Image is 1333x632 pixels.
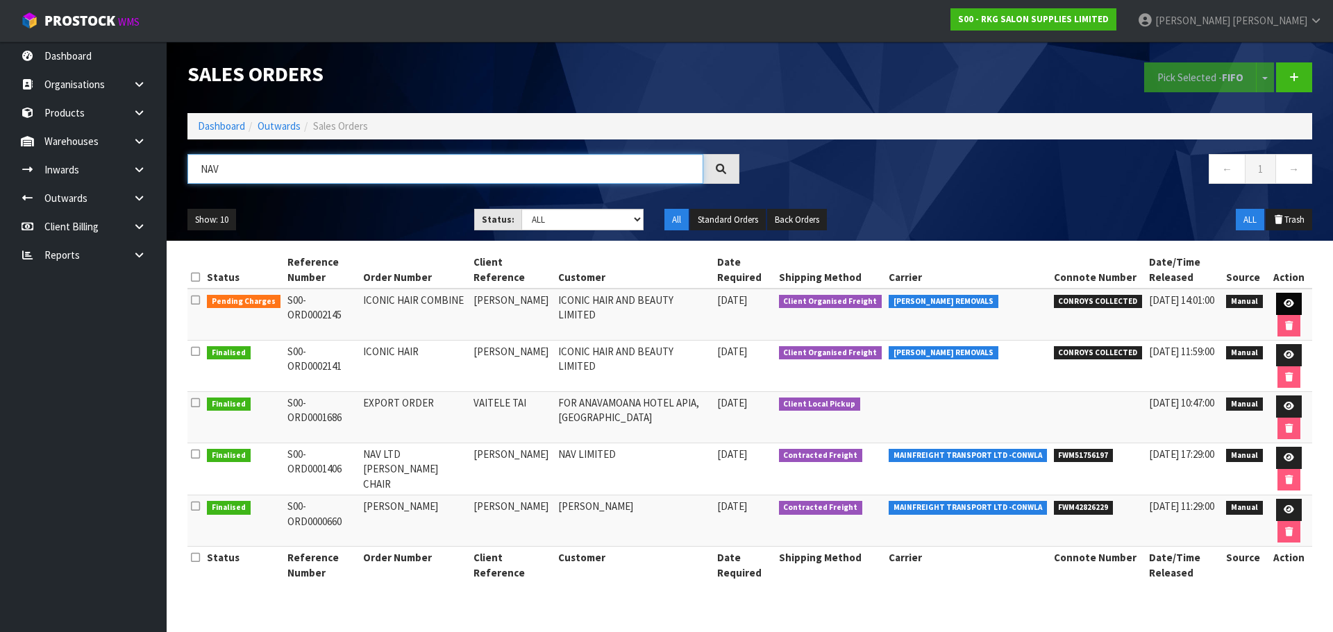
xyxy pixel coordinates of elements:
th: Action [1266,547,1312,583]
td: [PERSON_NAME] [470,341,555,392]
span: [DATE] 11:59:00 [1149,345,1214,358]
th: Customer [555,251,713,289]
td: S00-ORD0002141 [284,341,360,392]
span: Pending Charges [207,295,280,309]
th: Source [1223,251,1266,289]
span: Manual [1226,346,1263,360]
span: [DATE] 14:01:00 [1149,293,1214,307]
span: Contracted Freight [779,449,863,463]
button: All [664,209,689,231]
button: Back Orders [767,209,827,231]
button: Show: 10 [187,209,236,231]
td: NAV LTD [PERSON_NAME] CHAIR [360,443,469,495]
strong: S00 - RKG SALON SUPPLIES LIMITED [958,13,1109,25]
td: [PERSON_NAME] [470,443,555,495]
td: [PERSON_NAME] [470,495,555,547]
img: cube-alt.png [21,12,38,29]
span: Manual [1226,295,1263,309]
td: FOR ANAVAMOANA HOTEL APIA, [GEOGRAPHIC_DATA] [555,392,713,443]
span: Manual [1226,398,1263,411]
th: Date/Time Released [1146,251,1223,289]
span: Sales Orders [313,119,368,133]
th: Date Required [714,251,776,289]
th: Source [1223,547,1266,583]
a: Dashboard [198,119,245,133]
button: Standard Orders [690,209,766,231]
td: [PERSON_NAME] [470,289,555,341]
th: Status [203,547,284,583]
a: 1 [1245,154,1276,184]
td: [PERSON_NAME] [360,495,469,547]
span: Client Organised Freight [779,295,882,309]
td: ICONIC HAIR COMBINE [360,289,469,341]
td: S00-ORD0001406 [284,443,360,495]
th: Carrier [885,251,1050,289]
span: FWM51756197 [1054,449,1114,463]
strong: Status: [482,214,514,225]
span: [DATE] [717,499,747,513]
input: Search sales orders [187,154,703,184]
th: Status [203,251,284,289]
span: [DATE] 10:47:00 [1149,396,1214,409]
th: Client Reference [470,547,555,583]
span: MAINFREIGHT TRANSPORT LTD -CONWLA [889,501,1047,515]
button: Trash [1266,209,1312,231]
th: Client Reference [470,251,555,289]
a: Outwards [258,119,301,133]
span: CONROYS COLLECTED [1054,346,1143,360]
span: Contracted Freight [779,501,863,515]
a: → [1275,154,1312,184]
span: [PERSON_NAME] [1232,14,1307,27]
span: Client Organised Freight [779,346,882,360]
a: ← [1209,154,1246,184]
span: [DATE] 11:29:00 [1149,499,1214,513]
th: Action [1266,251,1312,289]
span: [DATE] [717,293,747,307]
td: [PERSON_NAME] [555,495,713,547]
th: Connote Number [1050,251,1146,289]
span: [DATE] [717,345,747,358]
span: [DATE] [717,396,747,409]
td: S00-ORD0002145 [284,289,360,341]
th: Date Required [714,547,776,583]
span: FWM42826229 [1054,501,1114,515]
span: Manual [1226,501,1263,515]
span: [DATE] [717,447,747,461]
button: ALL [1236,209,1264,231]
span: MAINFREIGHT TRANSPORT LTD -CONWLA [889,449,1047,463]
small: WMS [118,15,140,28]
nav: Page navigation [760,154,1312,188]
th: Order Number [360,547,469,583]
span: Finalised [207,398,251,411]
span: [PERSON_NAME] REMOVALS [889,346,998,360]
span: Finalised [207,501,251,515]
strong: FIFO [1222,71,1243,84]
th: Order Number [360,251,469,289]
th: Carrier [885,547,1050,583]
span: Manual [1226,449,1263,463]
span: Finalised [207,449,251,463]
td: S00-ORD0001686 [284,392,360,443]
span: ProStock [44,12,115,30]
h1: Sales Orders [187,62,739,85]
span: Finalised [207,346,251,360]
td: ICONIC HAIR [360,341,469,392]
td: EXPORT ORDER [360,392,469,443]
th: Reference Number [284,251,360,289]
td: NAV LIMITED [555,443,713,495]
td: VAITELE TAI [470,392,555,443]
span: [DATE] 17:29:00 [1149,447,1214,461]
span: [PERSON_NAME] REMOVALS [889,295,998,309]
td: ICONIC HAIR AND BEAUTY LIMITED [555,341,713,392]
td: ICONIC HAIR AND BEAUTY LIMITED [555,289,713,341]
th: Reference Number [284,547,360,583]
span: Client Local Pickup [779,398,861,411]
th: Customer [555,547,713,583]
th: Shipping Method [776,251,886,289]
th: Date/Time Released [1146,547,1223,583]
td: S00-ORD0000660 [284,495,360,547]
th: Connote Number [1050,547,1146,583]
span: [PERSON_NAME] [1155,14,1230,27]
a: S00 - RKG SALON SUPPLIES LIMITED [950,8,1116,31]
button: Pick Selected -FIFO [1144,62,1257,92]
